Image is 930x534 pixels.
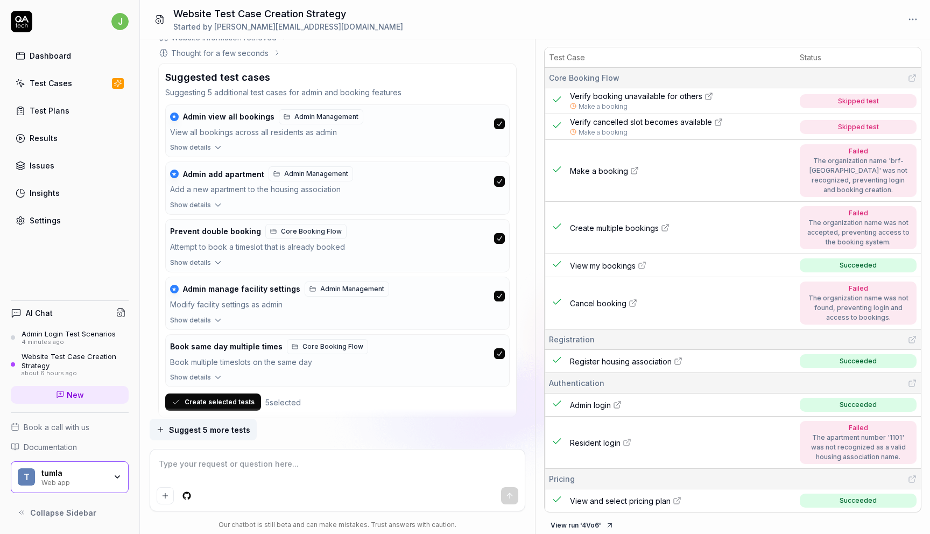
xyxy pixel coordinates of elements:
a: Admin Management [305,282,389,297]
span: Admin Management [294,112,358,122]
span: Show details [170,143,211,152]
button: View run '4Vo6' [544,517,621,534]
button: Book same day multiple timesCore Booking FlowBook multiple timeslots on the same day [166,335,510,373]
span: Admin view all bookings [183,112,274,122]
div: 4 minutes ago [22,339,116,346]
div: Succeeded [840,356,877,366]
a: Dashboard [11,45,129,66]
span: Verify cancelled slot becomes available [570,116,712,128]
a: Issues [11,155,129,176]
button: Create selected tests [165,394,261,411]
a: Test Cases [11,73,129,94]
span: Register housing association [570,356,672,367]
button: Show details [166,143,510,157]
span: Show details [170,200,211,210]
div: Started by [173,21,403,32]
a: Make a booking [579,102,628,111]
a: Resident login [570,437,793,448]
a: Verify booking unavailable for others [570,90,793,102]
a: View my bookings [570,260,793,271]
span: Authentication [549,377,604,389]
div: Issues [30,160,54,171]
button: ★Admin view all bookingsAdmin ManagementView all bookings across all residents as admin [166,105,510,143]
span: Collapse Sidebar [30,507,96,518]
div: View all bookings across all residents as admin [170,127,490,139]
div: Succeeded [840,261,877,270]
a: Core Booking Flow [265,224,347,239]
span: t [18,468,35,486]
span: Core Booking Flow [281,227,342,236]
span: Documentation [24,441,77,453]
div: Failed [805,284,911,293]
h4: AI Chat [26,307,53,319]
p: Suggesting 5 additional test cases for admin and booking features [165,87,510,98]
a: New [11,386,129,404]
a: Make a booking [579,128,628,137]
a: Core Booking Flow [287,339,368,354]
a: Admin Management [279,109,363,124]
span: Suggest 5 more tests [169,424,250,435]
div: Web app [41,477,106,486]
th: Status [795,47,921,68]
div: The organization name was not found, preventing login and access to bookings. [805,293,911,322]
span: Show details [170,258,211,268]
div: Results [30,132,58,144]
div: Website Test Case Creation Strategy [22,352,129,370]
a: Verify cancelled slot becomes available [570,116,793,128]
span: Admin add apartment [183,170,264,179]
span: Book a call with us [24,421,89,433]
span: Prevent double booking [170,227,261,236]
a: Admin login [570,399,793,411]
a: Create multiple bookings [570,222,793,234]
span: Make a booking [570,165,628,177]
div: The organization name was not accepted, preventing access to the booking system. [805,218,911,247]
div: 5 selected [265,397,301,408]
span: View and select pricing plan [570,495,671,507]
a: Admin Login Test Scenarios4 minutes ago [11,329,129,346]
button: Suggest 5 more tests [150,419,257,440]
a: Admin Management [269,166,353,181]
span: Show details [170,373,211,382]
div: Skipped test [838,96,879,106]
a: Make a booking [570,165,793,177]
div: Failed [805,423,911,433]
h1: Website Test Case Creation Strategy [173,6,403,21]
div: ★ [170,170,179,178]
span: Show details [170,315,211,325]
button: ★Admin manage facility settingsAdmin ManagementModify facility settings as admin [166,277,510,315]
div: The apartment number '1101' was not recognized as a valid housing association name. [805,433,911,462]
button: Add attachment [157,487,174,504]
a: View run '4Vo6' [544,519,621,530]
button: Prevent double bookingCore Booking FlowAttempt to book a timeslot that is already booked [166,220,510,258]
a: Settings [11,210,129,231]
span: Cancel booking [570,298,626,309]
div: Admin Login Test Scenarios [22,329,116,338]
div: Skipped test [838,122,879,132]
div: about 6 hours ago [22,370,129,377]
button: Show details [166,258,510,272]
div: Succeeded [840,400,877,410]
span: [PERSON_NAME][EMAIL_ADDRESS][DOMAIN_NAME] [214,22,403,31]
span: Core Booking Flow [302,342,363,352]
div: Insights [30,187,60,199]
div: Settings [30,215,61,226]
a: Insights [11,182,129,203]
span: View my bookings [570,260,636,271]
span: j [111,13,129,30]
div: The organization name 'brf-[GEOGRAPHIC_DATA]' was not recognized, preventing login and booking cr... [805,156,911,195]
th: Test Case [545,47,795,68]
span: Admin Management [320,284,384,294]
div: Test Plans [30,105,69,116]
a: Cancel booking [570,298,793,309]
span: Create multiple bookings [570,222,659,234]
span: Pricing [549,473,575,484]
div: Test Cases [30,78,72,89]
span: Admin login [570,399,611,411]
a: Register housing association [570,356,793,367]
div: Dashboard [30,50,71,61]
span: Core Booking Flow [549,72,619,83]
span: Admin manage facility settings [183,284,300,294]
span: Verify booking unavailable for others [570,90,702,102]
div: Succeeded [840,496,877,505]
h3: Suggested test cases [165,70,270,85]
